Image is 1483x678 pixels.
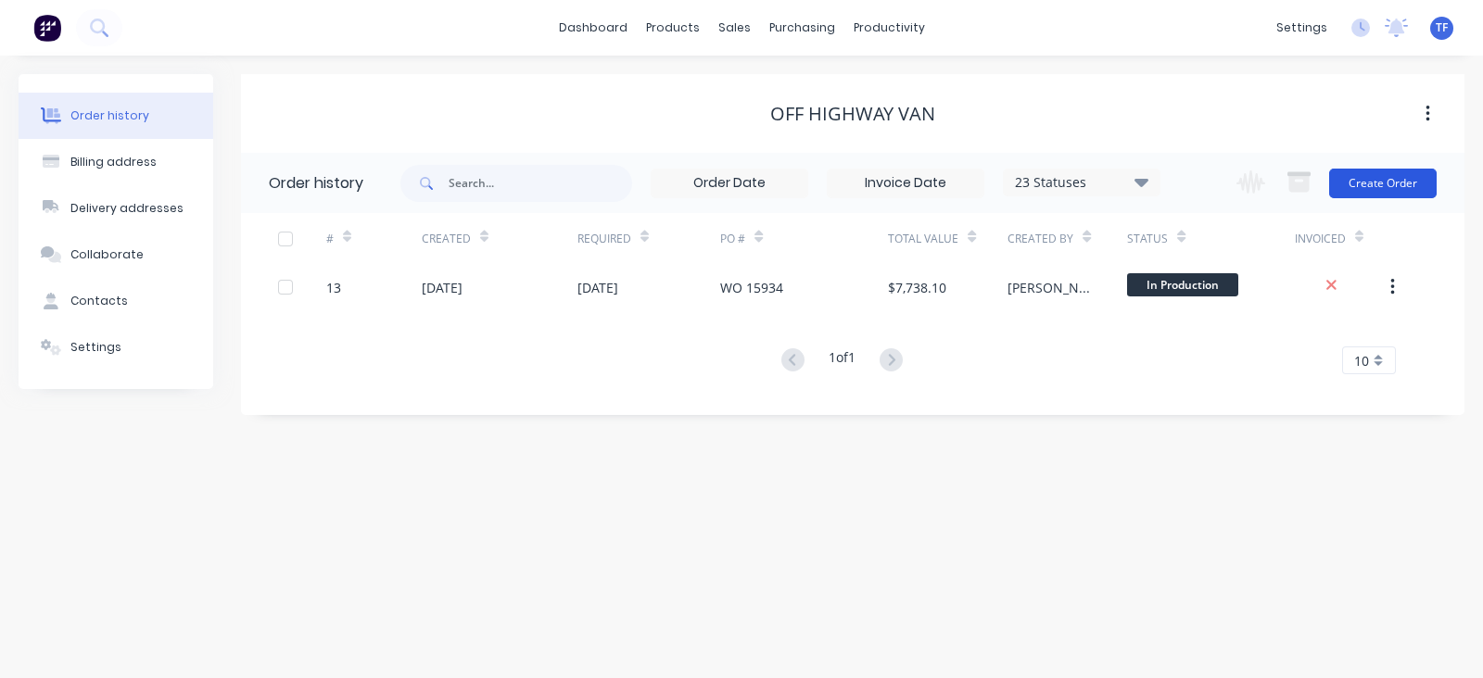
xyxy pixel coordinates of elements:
[637,14,709,42] div: products
[19,93,213,139] button: Order history
[70,154,157,170] div: Billing address
[70,200,184,217] div: Delivery addresses
[720,278,783,297] div: WO 15934
[1295,213,1390,264] div: Invoiced
[577,278,618,297] div: [DATE]
[19,185,213,232] button: Delivery addresses
[888,213,1008,264] div: Total Value
[326,278,341,297] div: 13
[720,231,745,247] div: PO #
[1127,273,1238,296] span: In Production
[828,169,983,197] input: Invoice Date
[720,213,888,264] div: PO #
[1127,231,1168,247] div: Status
[709,14,760,42] div: sales
[1329,169,1437,198] button: Create Order
[70,293,128,309] div: Contacts
[550,14,637,42] a: dashboard
[577,213,721,264] div: Required
[1127,213,1295,264] div: Status
[70,246,144,263] div: Collaborate
[33,14,61,42] img: Factory
[1436,19,1448,36] span: TF
[844,14,934,42] div: productivity
[1008,231,1073,247] div: Created By
[760,14,844,42] div: purchasing
[269,172,363,195] div: Order history
[770,103,935,125] div: Off Highway Van
[829,347,856,374] div: 1 of 1
[1008,278,1090,297] div: [PERSON_NAME]
[19,324,213,370] button: Settings
[888,278,946,297] div: $7,738.10
[652,169,807,197] input: Order Date
[449,165,632,202] input: Search...
[326,213,422,264] div: #
[422,231,471,247] div: Created
[70,339,121,356] div: Settings
[1267,14,1337,42] div: settings
[1008,213,1127,264] div: Created By
[422,213,577,264] div: Created
[1295,231,1346,247] div: Invoiced
[577,231,631,247] div: Required
[888,231,958,247] div: Total Value
[1004,172,1160,193] div: 23 Statuses
[422,278,463,297] div: [DATE]
[326,231,334,247] div: #
[19,278,213,324] button: Contacts
[19,232,213,278] button: Collaborate
[1354,351,1369,370] span: 10
[19,139,213,185] button: Billing address
[70,107,149,124] div: Order history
